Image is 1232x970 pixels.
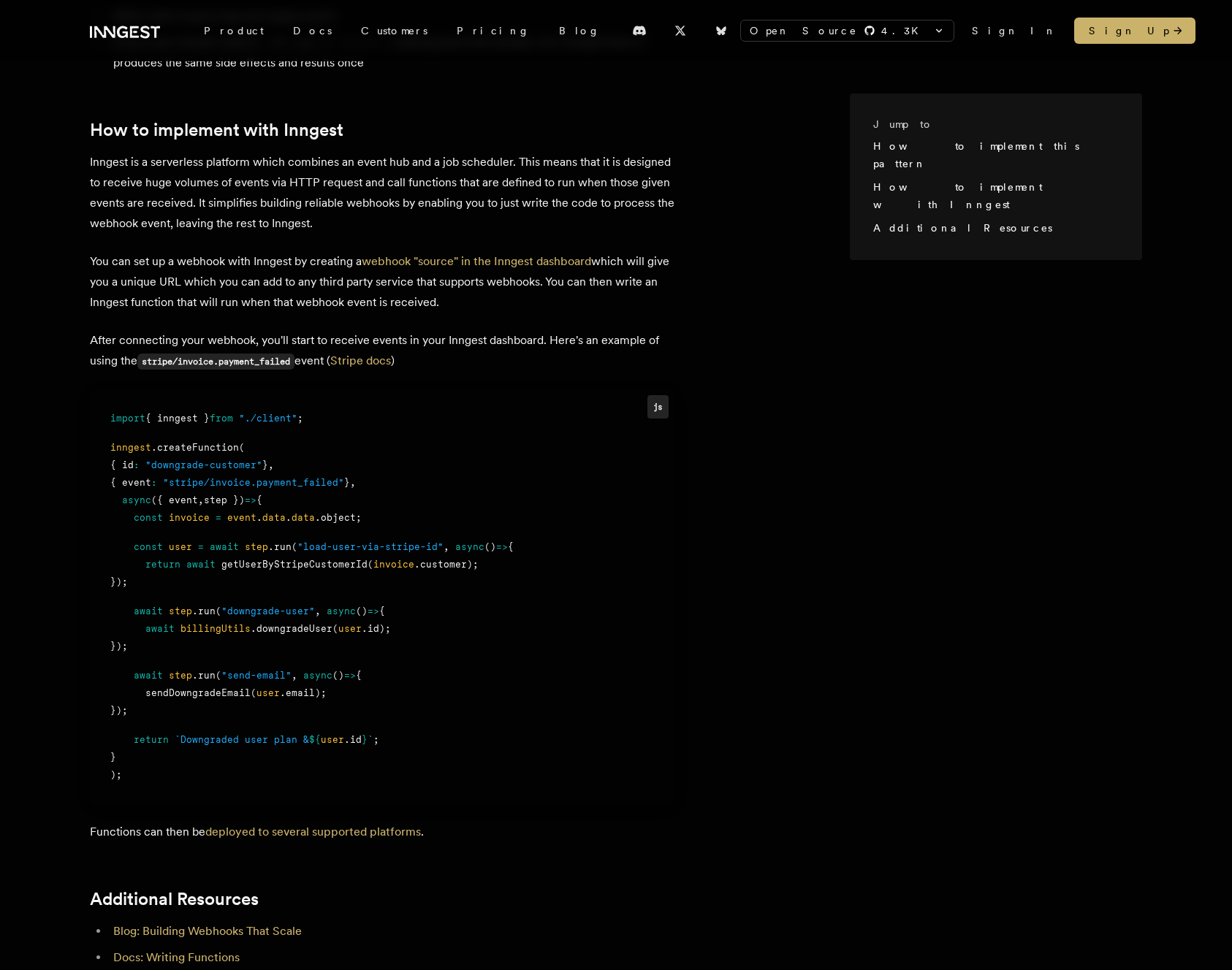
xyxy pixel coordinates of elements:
[145,413,210,424] span: { inngest }
[664,19,696,42] a: X
[134,541,163,552] span: const
[169,606,192,616] span: step
[137,354,294,370] code: stripe/invoice.payment_failed
[315,512,362,523] span: .object;
[379,606,385,616] span: {
[356,670,362,681] span: {
[1074,18,1195,44] a: Sign Up
[151,477,157,488] span: :
[368,734,373,745] span: `
[297,541,444,552] span: "load-user-via-stripe-id"
[373,559,414,570] span: invoice
[216,670,221,681] span: (
[262,512,286,523] span: data
[110,705,128,716] span: });
[881,23,927,38] span: 4.3 K
[292,670,297,681] span: ,
[309,734,321,745] span: ${
[286,512,292,523] span: .
[292,541,297,552] span: (
[239,413,297,424] span: "./client"
[332,623,338,634] span: (
[280,687,327,698] span: .email);
[362,254,591,268] a: webhook "source" in the Inngest dashboard
[221,670,292,681] span: "send-email"
[373,734,379,745] span: ;
[338,623,362,634] span: user
[705,19,737,42] a: Bluesky
[110,442,151,453] span: inngest
[186,559,216,570] span: await
[198,494,204,505] span: ,
[90,822,674,842] p: Functions can then be .
[484,541,496,552] span: ()
[362,623,391,634] span: .id);
[245,541,268,552] span: step
[442,18,544,44] a: Pricing
[216,512,221,523] span: =
[278,18,346,44] a: Docs
[145,623,175,634] span: await
[303,670,332,681] span: async
[262,459,268,470] span: }
[368,606,379,616] span: =>
[216,606,221,616] span: (
[332,670,344,681] span: ()
[110,459,134,470] span: { id
[145,459,262,470] span: "downgrade-customer"
[110,769,122,780] span: );
[205,825,421,839] a: deployed to several supported platforms
[256,494,262,505] span: {
[90,152,674,234] p: Inngest is a serverless platform which combines an event hub and a job scheduler. This means that...
[90,889,674,909] h2: Additional Resources
[110,641,128,652] span: });
[134,459,140,470] span: :
[972,23,1057,38] a: Sign In
[221,559,368,570] span: getUserByStripeCustomerId
[221,606,315,616] span: "downgrade-user"
[251,623,332,634] span: .downgradeUser
[344,477,350,488] span: }
[169,670,192,681] span: step
[647,395,669,418] div: js
[251,687,256,698] span: (
[256,687,280,698] span: user
[344,670,356,681] span: =>
[189,18,278,44] div: Product
[151,442,239,453] span: .createFunction
[122,494,151,505] span: async
[180,623,251,634] span: billingUtils
[198,541,204,552] span: =
[110,477,151,488] span: { event
[414,559,479,570] span: .customer);
[350,477,356,488] span: ,
[327,606,356,616] span: async
[151,494,198,505] span: ({ event
[544,18,615,44] a: Blog
[496,541,508,552] span: =>
[110,752,116,763] span: }
[134,734,169,745] span: return
[145,687,251,698] span: sendDowngradeEmail
[508,541,514,552] span: {
[110,413,145,424] span: import
[110,576,128,587] span: });
[750,23,858,38] span: Open Source
[368,559,373,570] span: (
[192,670,216,681] span: .run
[268,459,274,470] span: ,
[113,950,240,964] a: Docs: Writing Functions
[455,541,484,552] span: async
[134,512,163,523] span: const
[362,734,368,745] span: }
[245,494,256,505] span: =>
[134,606,163,616] span: await
[204,494,245,505] span: step })
[90,251,674,313] p: You can set up a webhook with Inngest by creating a which will give you a unique URL which you ca...
[175,734,309,745] span: `Downgraded user plan &
[210,413,233,424] span: from
[169,512,210,523] span: invoice
[297,413,303,424] span: ;
[90,330,674,372] p: After connecting your webhook, you'll start to receive events in your Inngest dashboard. Here's a...
[239,442,245,453] span: (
